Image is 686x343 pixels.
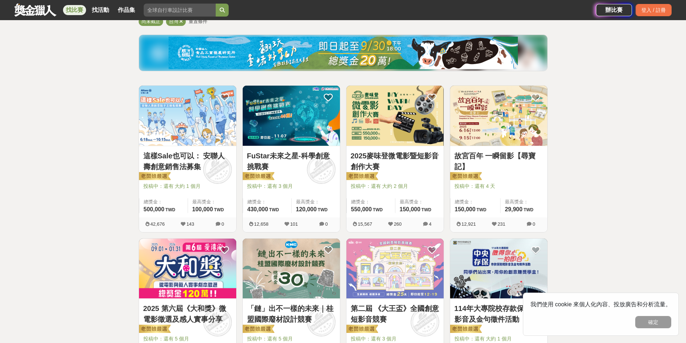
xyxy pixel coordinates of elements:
img: 老闆娘嚴選 [241,324,274,334]
span: 4 [429,221,431,227]
a: 「鏈」出不一樣的未來｜桂盟國際廢材設計競賽 [247,303,336,325]
span: 12,921 [462,221,476,227]
img: Cover Image [243,239,340,299]
span: 我們使用 cookie 來個人化內容、投放廣告和分析流量。 [530,301,671,307]
span: 15,567 [358,221,372,227]
span: 投稿中：還有 5 個月 [143,335,232,343]
a: 這樣Sale也可以： 安聯人壽創意銷售法募集 [143,150,232,172]
span: TWD [214,207,224,212]
span: TWD [373,207,382,212]
img: Cover Image [346,86,444,146]
span: 0 [325,221,328,227]
span: 100,000 [192,206,213,212]
button: 確定 [635,316,671,328]
span: TWD [165,207,175,212]
img: 老闆娘嚴選 [138,324,171,334]
a: 2025 第六屆《大和獎》微電影徵選及感人實事分享 [143,303,232,325]
img: Cover Image [346,239,444,299]
a: 找活動 [89,5,112,15]
div: 登入 / 註冊 [636,4,672,16]
span: 尚未截止 [142,19,160,24]
span: 總獎金： [351,198,391,206]
span: 231 [498,221,506,227]
span: 總獎金： [455,198,496,206]
span: 430,000 [247,206,268,212]
span: TWD [269,207,279,212]
span: 550,000 [351,206,372,212]
img: 老闆娘嚴選 [449,324,482,334]
span: 最高獎金： [192,198,232,206]
span: 投稿中：還有 4 天 [454,182,543,190]
img: 老闆娘嚴選 [241,172,274,182]
span: 投稿中：還有 5 個月 [247,335,336,343]
img: 老闆娘嚴選 [138,172,171,182]
span: 最高獎金： [400,198,439,206]
span: 150,000 [400,206,421,212]
span: 260 [394,221,402,227]
span: 台灣 [169,19,178,24]
span: 投稿中：還有 3 個月 [247,182,336,190]
span: 500,000 [144,206,165,212]
span: TWD [476,207,486,212]
span: 0 [533,221,535,227]
span: 29,900 [505,206,523,212]
span: 總獎金： [247,198,287,206]
span: TWD [318,207,327,212]
span: 投稿中：還有 大約 2 個月 [351,182,439,190]
img: Cover Image [450,239,547,299]
a: 114年大專院校存款保險短影音及金句徵件活動 [454,303,543,325]
img: 老闆娘嚴選 [345,324,378,334]
a: FuStar未來之星-科學創意挑戰賽 [247,150,336,172]
a: 辦比賽 [596,4,632,16]
span: 120,000 [296,206,317,212]
a: 找比賽 [63,5,86,15]
span: 42,676 [151,221,165,227]
a: 第二屆 《大王盃》全國創意短影音競賽 [351,303,439,325]
span: 0 [221,221,224,227]
a: 2025麥味登微電影暨短影音創作大賽 [351,150,439,172]
span: 投稿中：還有 大約 1 個月 [143,182,232,190]
img: 老闆娘嚴選 [345,172,378,182]
img: Cover Image [139,239,236,299]
a: 故宮百年 一瞬留影【尋寶記】 [454,150,543,172]
img: ea6d37ea-8c75-4c97-b408-685919e50f13.jpg [169,37,518,69]
span: 150,000 [455,206,476,212]
img: Cover Image [450,86,547,146]
span: 12,658 [254,221,269,227]
span: 最高獎金： [505,198,543,206]
span: TWD [524,207,533,212]
span: 投稿中：還有 大約 1 個月 [454,335,543,343]
span: 重置條件 [189,19,207,24]
img: Cover Image [243,86,340,146]
span: 投稿中：還有 3 個月 [351,335,439,343]
span: TWD [421,207,431,212]
a: 作品集 [115,5,138,15]
span: 最高獎金： [296,198,336,206]
img: Cover Image [139,86,236,146]
img: 老闆娘嚴選 [449,172,482,182]
span: 總獎金： [144,198,183,206]
span: 101 [290,221,298,227]
input: 全球自行車設計比賽 [144,4,216,17]
span: 143 [187,221,194,227]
